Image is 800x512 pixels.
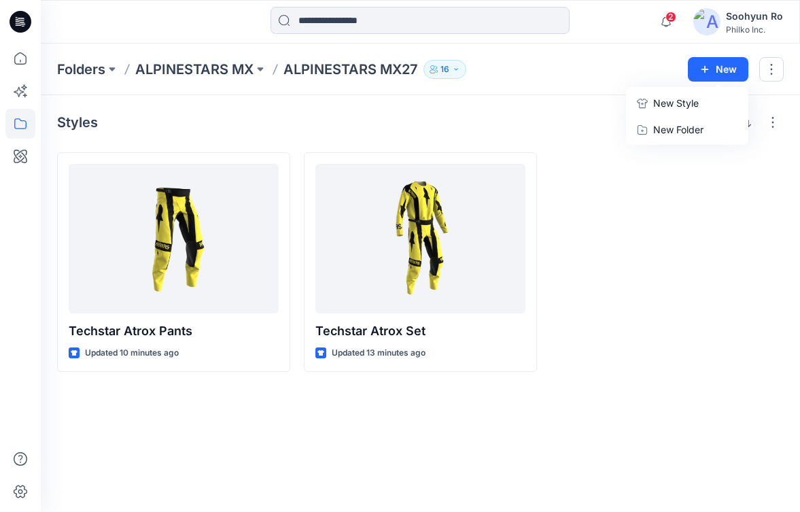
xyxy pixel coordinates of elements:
[726,8,783,24] div: Soohyun Ro
[69,164,279,313] a: Techstar Atrox Pants
[423,60,466,79] button: 16
[665,12,676,22] span: 2
[57,114,98,131] h4: Styles
[57,60,105,79] a: Folders
[693,8,720,35] img: avatar
[135,60,254,79] a: ALPINESTARS MX
[315,322,525,341] p: Techstar Atrox Set
[440,62,449,77] p: 16
[283,60,418,79] p: ALPINESTARS MX27
[629,90,746,117] a: New Style
[653,122,703,137] p: New Folder
[726,24,783,35] div: Philko Inc.
[315,164,525,313] a: Techstar Atrox Set
[85,346,179,360] p: Updated 10 minutes ago
[688,57,748,82] button: New
[653,95,699,112] p: New Style
[332,346,425,360] p: Updated 13 minutes ago
[69,322,279,341] p: Techstar Atrox Pants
